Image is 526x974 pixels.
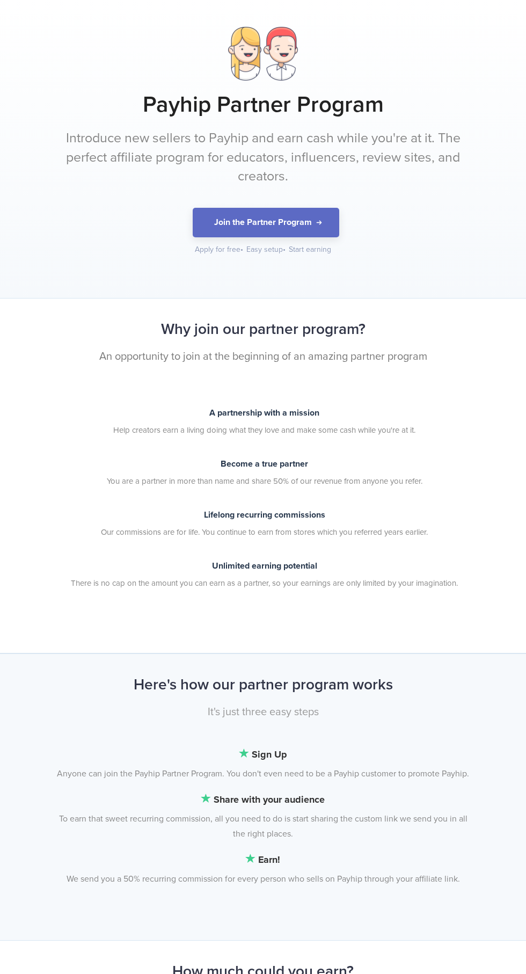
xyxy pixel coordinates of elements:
[53,704,473,719] p: It's just three easy steps
[53,852,473,867] b: Earn!
[53,349,473,365] p: An opportunity to join at the beginning of an amazing partner program
[53,456,473,489] a: Become a true partner You are a partner in more than name and share 50% of our revenue from anyon...
[221,459,308,469] span: Become a true partner
[53,507,473,540] a: Lifelong recurring commissions Our commissions are for life. You continue to earn from stores whi...
[53,675,473,694] h2: Here's how our partner program works
[212,561,317,571] span: Unlimited earning potential
[53,852,473,886] li: We send you a 50% recurring commission for every person who sells on Payhip through your affiliat...
[53,405,473,438] a: A partnership with a mission Help creators earn a living doing what they love and make some cash ...
[107,476,422,486] span: You are a partner in more than name and share 50% of our revenue from anyone you refer.
[53,558,473,591] a: Unlimited earning potential There is no cap on the amount you can earn as a partner, so your earn...
[53,747,473,762] b: Sign Up
[53,747,473,781] li: Anyone can join the Payhip Partner Program. You don't even need to be a Payhip customer to promot...
[264,27,298,81] img: dude.png
[289,244,331,255] div: Start earning
[53,320,473,338] h2: Why join our partner program?
[228,27,261,81] img: lady.png
[53,129,473,186] p: Introduce new sellers to Payhip and earn cash while you're at it. The perfect affiliate program f...
[283,245,286,254] span: •
[195,244,244,255] div: Apply for free
[209,408,319,418] span: A partnership with a mission
[193,208,339,237] button: Join the Partner Program
[204,510,325,520] span: Lifelong recurring commissions
[53,792,473,841] li: To earn that sweet recurring commission, all you need to do is start sharing the custom link we s...
[101,527,428,537] span: Our commissions are for life. You continue to earn from stores which you referred years earlier.
[113,425,415,435] span: Help creators earn a living doing what they love and make some cash while you're at it.
[53,91,473,118] h1: Payhip Partner Program
[246,244,287,255] div: Easy setup
[240,245,243,254] span: •
[71,578,458,588] span: There is no cap on the amount you can earn as a partner, so your earnings are only limited by you...
[53,792,473,807] b: Share with your audience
